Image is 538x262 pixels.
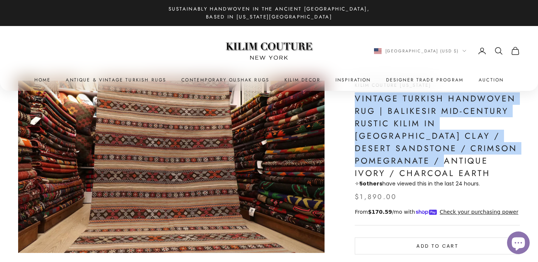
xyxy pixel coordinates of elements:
img: Vintage Turkish Mid-Century Rustic Kilim, handwoven by Anatolian artisans. Featuring traditional ... [18,81,325,253]
a: Auction [479,76,504,84]
summary: Kilim Decor [284,76,320,84]
img: United States [374,48,382,54]
sale-price: $1,890.00 [355,192,397,202]
a: Designer Trade Program [386,76,464,84]
inbox-online-store-chat: Shopify online store chat [505,231,532,256]
button: Change country or currency [374,47,467,54]
nav: Secondary navigation [374,46,520,55]
button: Add to cart [355,237,520,254]
h1: Vintage Turkish Handwoven Rug | Balikesir Mid-Century Rustic Kilim in [GEOGRAPHIC_DATA] Clay / De... [355,92,520,179]
a: Contemporary Oushak Rugs [181,76,269,84]
a: Inspiration [335,76,371,84]
strong: others [359,180,382,187]
a: Antique & Vintage Turkish Rugs [66,76,166,84]
span: [GEOGRAPHIC_DATA] (USD $) [385,47,459,54]
img: Logo of Kilim Couture New York [222,33,316,69]
nav: Primary navigation [18,76,520,84]
div: Item 1 of 5 [18,81,325,253]
p: Sustainably Handwoven in the Ancient [GEOGRAPHIC_DATA], Based in [US_STATE][GEOGRAPHIC_DATA] [163,5,375,21]
a: Home [34,76,51,84]
p: ✧ have viewed this in the last 24 hours. [355,179,520,188]
span: 5 [359,180,363,187]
